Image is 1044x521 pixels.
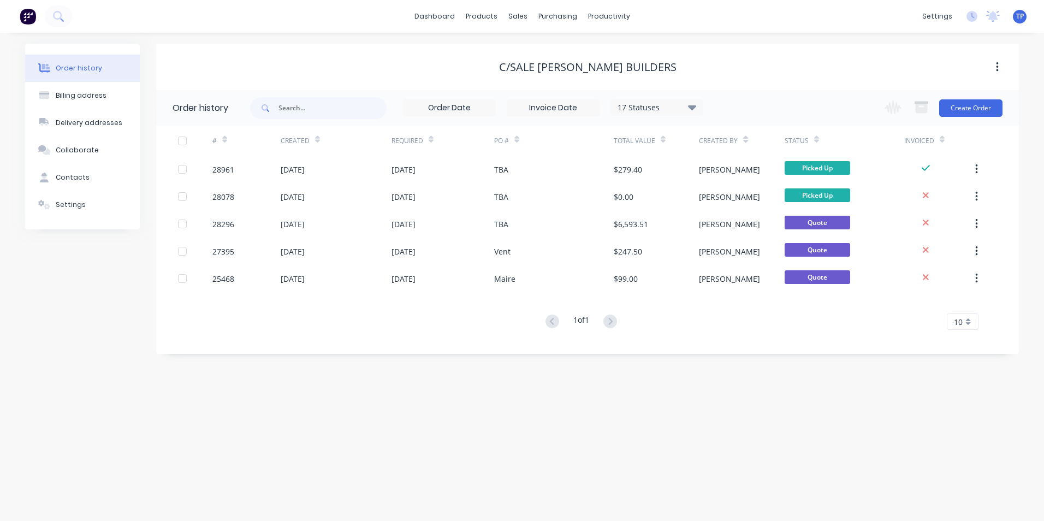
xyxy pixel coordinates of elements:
[611,102,703,114] div: 17 Statuses
[56,118,122,128] div: Delivery addresses
[699,191,760,203] div: [PERSON_NAME]
[917,8,958,25] div: settings
[533,8,583,25] div: purchasing
[212,246,234,257] div: 27395
[212,191,234,203] div: 28078
[281,218,305,230] div: [DATE]
[494,246,511,257] div: Vent
[404,100,495,116] input: Order Date
[281,126,391,156] div: Created
[939,99,1003,117] button: Create Order
[391,191,416,203] div: [DATE]
[391,136,423,146] div: Required
[212,273,234,285] div: 25468
[281,164,305,175] div: [DATE]
[56,91,106,100] div: Billing address
[494,218,508,230] div: TBA
[460,8,503,25] div: products
[25,109,140,137] button: Delivery addresses
[494,273,515,285] div: Maire
[507,100,599,116] input: Invoice Date
[494,191,508,203] div: TBA
[281,136,310,146] div: Created
[785,216,850,229] span: Quote
[614,191,633,203] div: $0.00
[391,246,416,257] div: [DATE]
[699,164,760,175] div: [PERSON_NAME]
[904,136,934,146] div: Invoiced
[391,126,494,156] div: Required
[954,316,963,328] span: 10
[212,164,234,175] div: 28961
[56,63,102,73] div: Order history
[699,246,760,257] div: [PERSON_NAME]
[212,126,281,156] div: #
[281,246,305,257] div: [DATE]
[699,136,738,146] div: Created By
[699,126,784,156] div: Created By
[614,246,642,257] div: $247.50
[785,188,850,202] span: Picked Up
[25,82,140,109] button: Billing address
[25,137,140,164] button: Collaborate
[699,218,760,230] div: [PERSON_NAME]
[583,8,636,25] div: productivity
[281,191,305,203] div: [DATE]
[56,145,99,155] div: Collaborate
[391,218,416,230] div: [DATE]
[56,173,90,182] div: Contacts
[699,273,760,285] div: [PERSON_NAME]
[785,136,809,146] div: Status
[499,61,677,74] div: C/SALE [PERSON_NAME] BUILDERS
[278,97,387,119] input: Search...
[281,273,305,285] div: [DATE]
[409,8,460,25] a: dashboard
[614,218,648,230] div: $6,593.51
[614,136,655,146] div: Total Value
[785,243,850,257] span: Quote
[25,164,140,191] button: Contacts
[614,164,642,175] div: $279.40
[503,8,533,25] div: sales
[494,164,508,175] div: TBA
[25,191,140,218] button: Settings
[212,218,234,230] div: 28296
[173,102,228,115] div: Order history
[494,126,614,156] div: PO #
[25,55,140,82] button: Order history
[1016,11,1024,21] span: TP
[614,126,699,156] div: Total Value
[614,273,638,285] div: $99.00
[391,164,416,175] div: [DATE]
[20,8,36,25] img: Factory
[494,136,509,146] div: PO #
[56,200,86,210] div: Settings
[391,273,416,285] div: [DATE]
[785,126,904,156] div: Status
[785,270,850,284] span: Quote
[904,126,972,156] div: Invoiced
[212,136,217,146] div: #
[573,314,589,330] div: 1 of 1
[785,161,850,175] span: Picked Up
